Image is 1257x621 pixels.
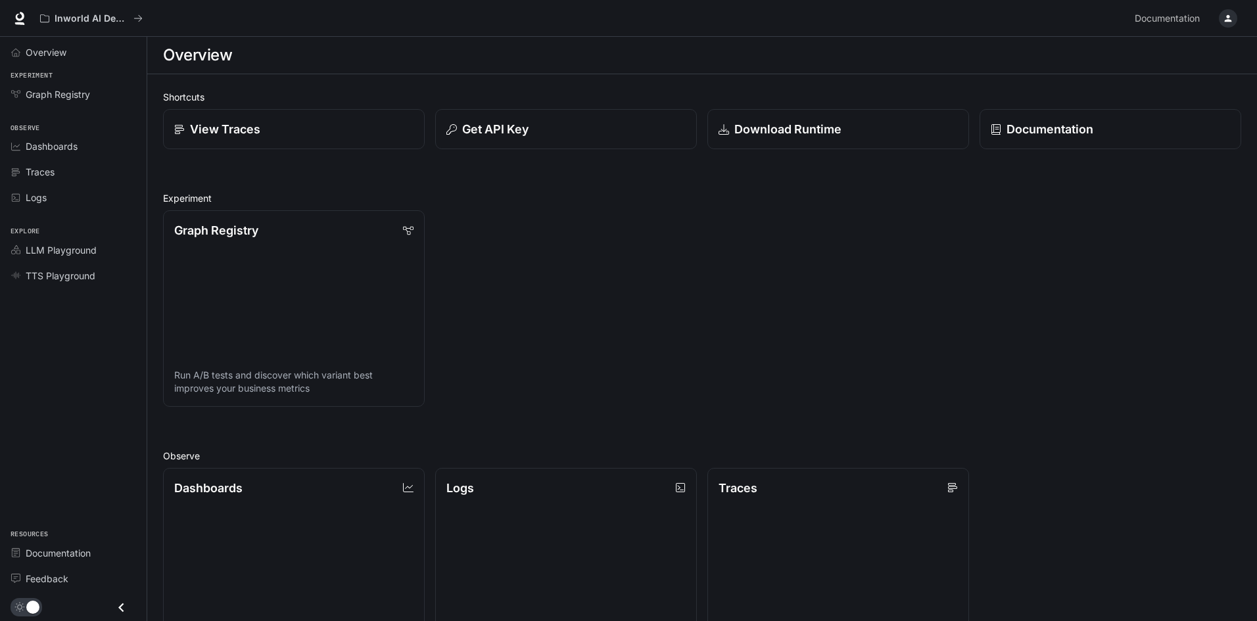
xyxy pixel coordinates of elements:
span: TTS Playground [26,269,95,283]
span: Logs [26,191,47,204]
h1: Overview [163,42,232,68]
a: Graph Registry [5,83,141,106]
a: Documentation [1129,5,1210,32]
p: Logs [446,479,474,497]
span: Graph Registry [26,87,90,101]
span: Documentation [26,546,91,560]
a: Traces [5,160,141,183]
a: Feedback [5,567,141,590]
a: Documentation [5,541,141,564]
button: All workspaces [34,5,149,32]
span: LLM Playground [26,243,97,257]
a: Graph RegistryRun A/B tests and discover which variant best improves your business metrics [163,210,425,407]
a: TTS Playground [5,264,141,287]
p: Graph Registry [174,221,258,239]
p: Dashboards [174,479,243,497]
h2: Observe [163,449,1241,463]
p: Documentation [1007,120,1093,138]
span: Documentation [1135,11,1200,27]
h2: Shortcuts [163,90,1241,104]
button: Get API Key [435,109,697,149]
a: Dashboards [5,135,141,158]
a: Download Runtime [707,109,969,149]
a: LLM Playground [5,239,141,262]
span: Traces [26,165,55,179]
span: Dashboards [26,139,78,153]
p: Traces [719,479,757,497]
button: Close drawer [107,594,136,621]
p: Run A/B tests and discover which variant best improves your business metrics [174,369,414,395]
a: Overview [5,41,141,64]
span: Dark mode toggle [26,599,39,614]
a: Documentation [980,109,1241,149]
span: Feedback [26,572,68,586]
p: Download Runtime [734,120,842,138]
p: View Traces [190,120,260,138]
p: Inworld AI Demos [55,13,128,24]
span: Overview [26,45,66,59]
a: View Traces [163,109,425,149]
h2: Experiment [163,191,1241,205]
a: Logs [5,186,141,209]
p: Get API Key [462,120,529,138]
